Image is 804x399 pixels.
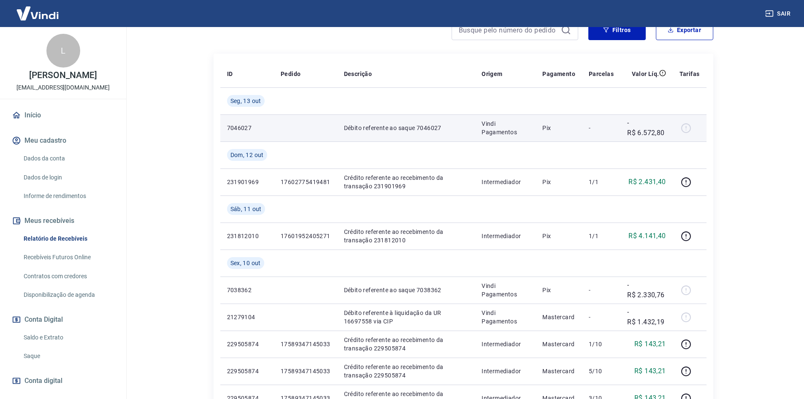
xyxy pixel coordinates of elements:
[542,232,575,240] p: Pix
[459,24,558,36] input: Busque pelo número do pedido
[627,307,666,327] p: -R$ 1.432,19
[227,178,267,186] p: 231901969
[227,340,267,348] p: 229505874
[344,309,468,326] p: Débito referente à liquidação da UR 16697558 via CIP
[20,329,116,346] a: Saldo e Extrato
[589,367,614,375] p: 5/10
[20,150,116,167] a: Dados da conta
[542,286,575,294] p: Pix
[227,70,233,78] p: ID
[482,70,502,78] p: Origem
[482,119,529,136] p: Vindi Pagamentos
[20,268,116,285] a: Contratos com credores
[482,340,529,348] p: Intermediador
[344,174,468,190] p: Crédito referente ao recebimento da transação 231901969
[589,286,614,294] p: -
[10,212,116,230] button: Meus recebíveis
[344,124,468,132] p: Débito referente ao saque 7046027
[10,106,116,125] a: Início
[482,232,529,240] p: Intermediador
[29,71,97,80] p: [PERSON_NAME]
[20,187,116,205] a: Informe de rendimentos
[20,230,116,247] a: Relatório de Recebíveis
[20,286,116,304] a: Disponibilização de agenda
[627,118,666,138] p: -R$ 6.572,80
[281,232,330,240] p: 17601952405271
[281,70,300,78] p: Pedido
[230,259,261,267] span: Sex, 10 out
[482,282,529,299] p: Vindi Pagamentos
[482,178,529,186] p: Intermediador
[10,372,116,390] a: Conta digital
[281,178,330,186] p: 17602775419481
[589,232,614,240] p: 1/1
[589,340,614,348] p: 1/10
[344,336,468,353] p: Crédito referente ao recebimento da transação 229505874
[656,20,713,40] button: Exportar
[634,366,666,376] p: R$ 143,21
[230,97,261,105] span: Seg, 13 out
[482,309,529,326] p: Vindi Pagamentos
[20,249,116,266] a: Recebíveis Futuros Online
[20,347,116,365] a: Saque
[542,313,575,321] p: Mastercard
[588,20,646,40] button: Filtros
[230,205,262,213] span: Sáb, 11 out
[227,124,267,132] p: 7046027
[24,375,62,387] span: Conta digital
[482,367,529,375] p: Intermediador
[344,286,468,294] p: Débito referente ao saque 7038362
[763,6,794,22] button: Sair
[227,367,267,375] p: 229505874
[344,228,468,244] p: Crédito referente ao recebimento da transação 231812010
[542,178,575,186] p: Pix
[679,70,700,78] p: Tarifas
[632,70,659,78] p: Valor Líq.
[634,339,666,349] p: R$ 143,21
[281,340,330,348] p: 17589347145033
[627,280,666,300] p: -R$ 2.330,76
[227,232,267,240] p: 231812010
[46,34,80,68] div: L
[227,313,267,321] p: 21279104
[628,177,666,187] p: R$ 2.431,40
[10,131,116,150] button: Meu cadastro
[281,367,330,375] p: 17589347145033
[16,83,110,92] p: [EMAIL_ADDRESS][DOMAIN_NAME]
[10,0,65,26] img: Vindi
[230,151,264,159] span: Dom, 12 out
[20,169,116,186] a: Dados de login
[542,124,575,132] p: Pix
[344,363,468,380] p: Crédito referente ao recebimento da transação 229505874
[542,340,575,348] p: Mastercard
[589,124,614,132] p: -
[628,231,666,241] p: R$ 4.141,40
[227,286,267,294] p: 7038362
[542,70,575,78] p: Pagamento
[344,70,372,78] p: Descrição
[10,310,116,329] button: Conta Digital
[589,178,614,186] p: 1/1
[589,70,614,78] p: Parcelas
[589,313,614,321] p: -
[542,367,575,375] p: Mastercard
